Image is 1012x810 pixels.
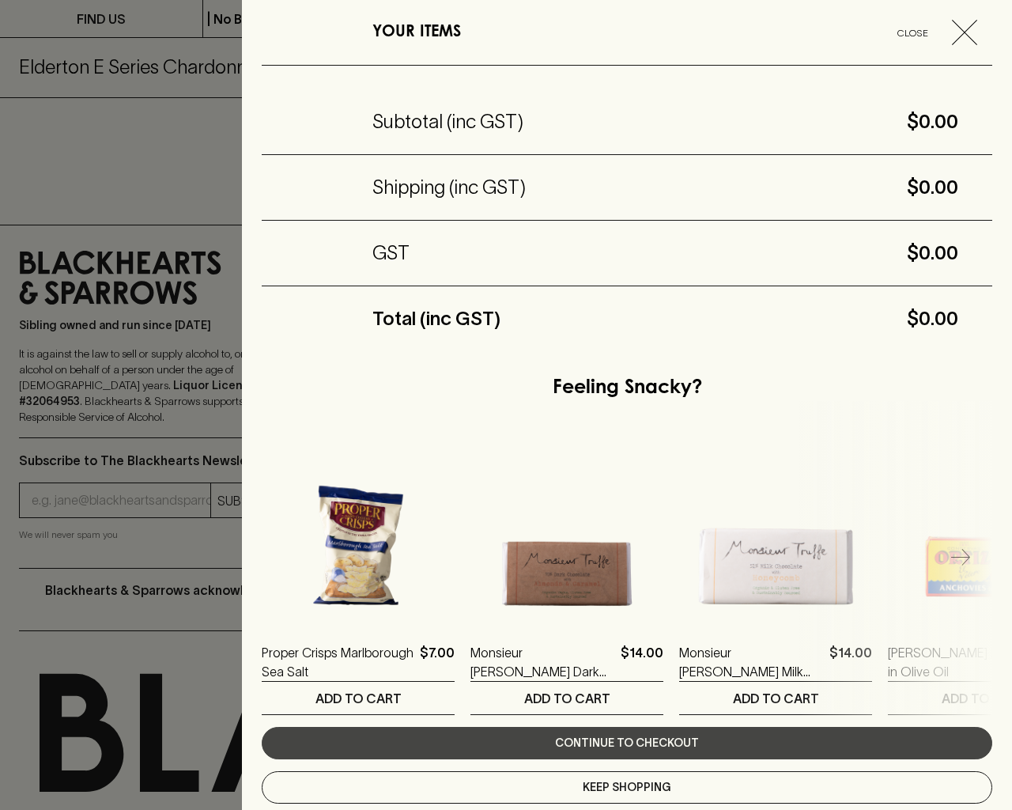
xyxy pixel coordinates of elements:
[470,643,614,681] a: Monsieur [PERSON_NAME] Dark Chocolate with Almonds & Caramel
[553,376,702,401] h5: Feeling Snacky?
[315,689,402,708] p: ADD TO CART
[372,20,461,45] h6: YOUR ITEMS
[372,175,526,200] h5: Shipping (inc GST)
[420,643,455,681] p: $7.00
[410,240,958,266] h5: $0.00
[679,643,823,681] a: Monsieur [PERSON_NAME] Milk Chocolate With Honeycomb Bar
[262,435,455,628] img: Proper Crisps Marlborough Sea Salt
[372,306,500,331] h5: Total (inc GST)
[372,109,523,134] h5: Subtotal (inc GST)
[262,643,413,681] a: Proper Crisps Marlborough Sea Salt
[523,109,958,134] h5: $0.00
[524,689,610,708] p: ADD TO CART
[526,175,958,200] h5: $0.00
[500,306,958,331] h5: $0.00
[621,643,663,681] p: $14.00
[880,20,990,45] button: Close
[733,689,819,708] p: ADD TO CART
[372,240,410,266] h5: GST
[262,682,455,714] button: ADD TO CART
[679,682,872,714] button: ADD TO CART
[829,643,872,681] p: $14.00
[470,682,663,714] button: ADD TO CART
[880,25,946,41] span: Close
[470,435,663,628] img: Monsieur Truffe Dark Chocolate with Almonds & Caramel
[679,435,872,628] img: Monsieur Truffe Milk Chocolate With Honeycomb Bar
[262,771,992,804] button: Keep Shopping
